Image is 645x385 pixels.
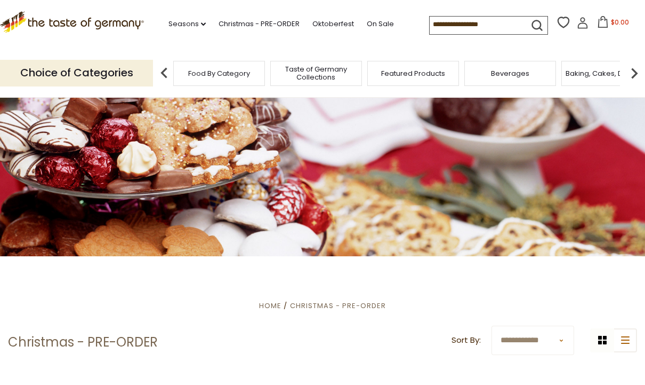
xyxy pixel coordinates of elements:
[168,18,206,30] a: Seasons
[8,334,158,350] h1: Christmas - PRE-ORDER
[259,301,281,311] a: Home
[591,16,636,32] button: $0.00
[273,65,359,81] a: Taste of Germany Collections
[381,69,445,77] a: Featured Products
[451,334,481,347] label: Sort By:
[188,69,250,77] a: Food By Category
[624,62,645,84] img: next arrow
[367,18,394,30] a: On Sale
[290,301,386,311] a: Christmas - PRE-ORDER
[611,18,629,27] span: $0.00
[491,69,529,77] a: Beverages
[219,18,300,30] a: Christmas - PRE-ORDER
[154,62,175,84] img: previous arrow
[312,18,354,30] a: Oktoberfest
